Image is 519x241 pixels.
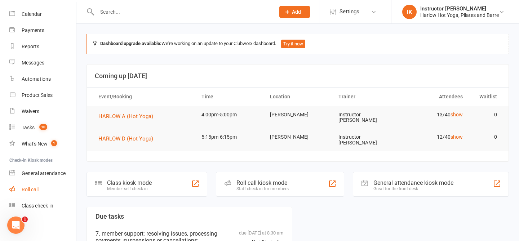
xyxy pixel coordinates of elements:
div: Harlow Hot Yoga, Pilates and Barre [420,12,499,18]
td: [PERSON_NAME] [263,106,332,123]
td: Instructor [PERSON_NAME] [332,106,400,129]
a: Class kiosk mode [9,198,76,214]
a: show [451,112,463,117]
div: Payments [22,27,44,33]
th: Time [195,88,263,106]
div: Automations [22,76,51,82]
th: Waitlist [469,88,504,106]
a: Tasks 10 [9,120,76,136]
td: Instructor [PERSON_NAME] [332,129,400,151]
div: Product Sales [22,92,53,98]
button: Add [279,6,310,18]
a: show [451,134,463,140]
span: 1 [22,217,28,222]
div: IK [402,5,417,19]
a: General attendance kiosk mode [9,165,76,182]
a: Payments [9,22,76,39]
a: Product Sales [9,87,76,103]
a: Calendar [9,6,76,22]
div: Calendar [22,11,42,17]
h3: Coming up [DATE] [95,72,501,80]
a: Reports [9,39,76,55]
a: What's New1 [9,136,76,152]
a: Messages [9,55,76,71]
a: Automations [9,71,76,87]
div: Staff check-in for members [236,186,289,191]
div: Messages [22,60,44,66]
h3: Due tasks [96,213,283,220]
strong: Dashboard upgrade available: [100,41,161,46]
div: Instructor [PERSON_NAME] [420,5,499,12]
div: What's New [22,141,48,147]
th: Attendees [400,88,469,106]
span: HARLOW D (Hot Yoga) [98,135,153,142]
div: Waivers [22,108,39,114]
td: 0 [469,129,504,146]
div: Class check-in [22,203,53,209]
div: Roll call kiosk mode [236,179,289,186]
button: HARLOW D (Hot Yoga) [98,134,158,143]
input: Search... [95,7,270,17]
th: Trainer [332,88,400,106]
td: 13/40 [400,106,469,123]
div: Reports [22,44,39,49]
span: Add [292,9,301,15]
div: We're working on an update to your Clubworx dashboard. [86,34,509,54]
th: Location [263,88,332,106]
td: [PERSON_NAME] [263,129,332,146]
span: Settings [340,4,359,20]
div: Class kiosk mode [107,179,152,186]
div: Roll call [22,187,39,192]
td: 4:00pm-5:00pm [195,106,263,123]
div: Tasks [22,125,35,130]
td: 12/40 [400,129,469,146]
div: Great for the front desk [373,186,453,191]
th: Event/Booking [92,88,195,106]
div: General attendance [22,170,66,176]
a: Roll call [9,182,76,198]
td: 5:15pm-6:15pm [195,129,263,146]
div: General attendance kiosk mode [373,179,453,186]
span: 1 [51,140,57,146]
a: Waivers [9,103,76,120]
iframe: Intercom live chat [7,217,25,234]
span: 10 [39,124,47,130]
td: 0 [469,106,504,123]
span: HARLOW A (Hot Yoga) [98,113,153,120]
button: HARLOW A (Hot Yoga) [98,112,158,121]
button: Try it now [281,40,305,48]
div: Member self check-in [107,186,152,191]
